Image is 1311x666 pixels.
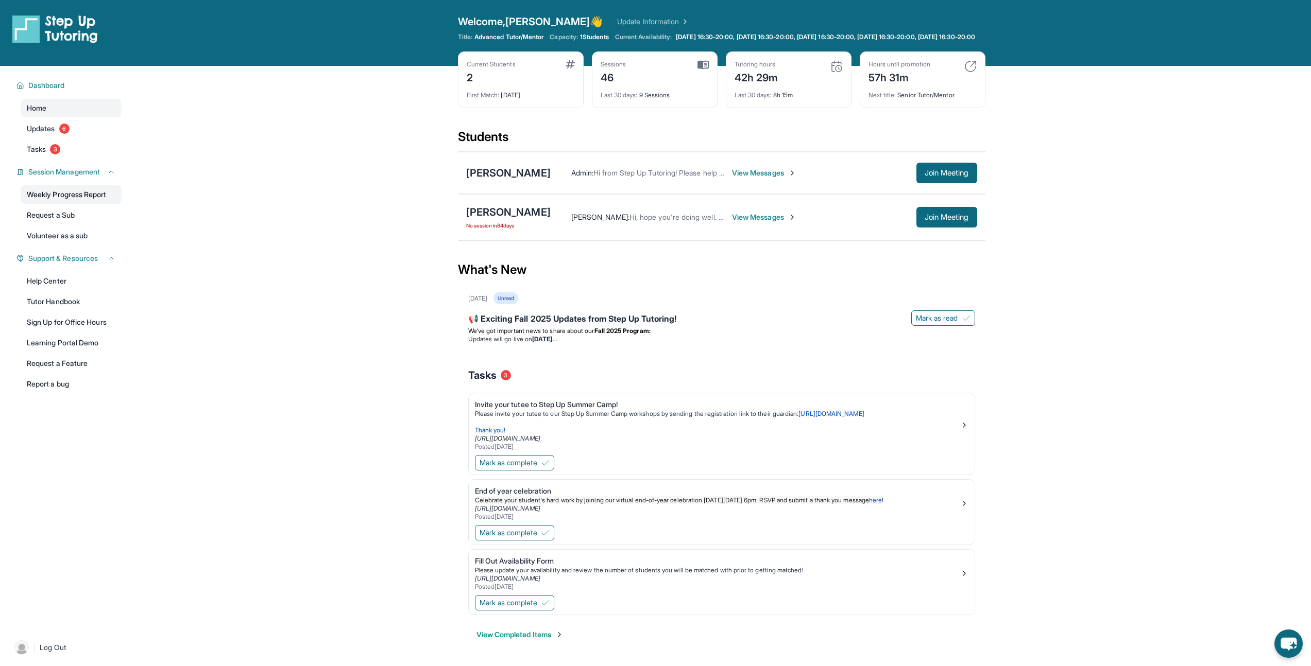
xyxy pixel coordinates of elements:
[28,167,100,177] span: Session Management
[916,313,958,323] span: Mark as read
[458,14,603,29] span: Welcome, [PERSON_NAME] 👋
[480,598,537,608] span: Mark as complete
[798,410,864,417] a: [URL][DOMAIN_NAME]
[601,68,626,85] div: 46
[458,129,985,151] div: Students
[580,33,609,41] span: 1 Students
[475,455,554,470] button: Mark as complete
[925,170,969,176] span: Join Meeting
[493,292,518,304] div: Unread
[676,33,975,41] span: [DATE] 16:30-20:00, [DATE] 16:30-20:00, [DATE] 16:30-20:00, [DATE] 16:30-20:00, [DATE] 16:30-20:00
[21,206,122,224] a: Request a Sub
[475,574,540,582] a: [URL][DOMAIN_NAME]
[475,426,506,434] span: Thank you!
[12,14,98,43] img: logo
[962,314,971,322] img: Mark as read
[629,213,964,221] span: Hi, hope you're doing well. Has school started? If so, does [PERSON_NAME] want to continue tutoring?
[869,68,930,85] div: 57h 31m
[679,16,689,27] img: Chevron Right
[466,221,551,230] span: No session in 84 days
[674,33,977,41] a: [DATE] 16:30-20:00, [DATE] 16:30-20:00, [DATE] 16:30-20:00, [DATE] 16:30-20:00, [DATE] 16:30-20:00
[469,393,975,453] a: Invite your tutee to Step Up Summer Camp!Please invite your tutee to our Step Up Summer Camp work...
[571,213,629,221] span: [PERSON_NAME] :
[21,99,122,117] a: Home
[788,213,796,221] img: Chevron-Right
[475,513,960,521] div: Posted [DATE]
[788,169,796,177] img: Chevron-Right
[59,124,70,134] span: 6
[594,327,651,335] strong: Fall 2025 Program:
[474,33,543,41] span: Advanced Tutor/Mentor
[475,486,960,496] div: End of year celebration
[601,60,626,68] div: Sessions
[468,312,975,327] div: 📢 Exciting Fall 2025 Updates from Step Up Tutoring!
[964,60,977,73] img: card
[501,370,511,380] span: 3
[475,399,960,410] div: Invite your tutee to Step Up Summer Camp!
[541,529,550,537] img: Mark as complete
[475,496,960,504] p: !
[24,167,115,177] button: Session Management
[475,583,960,591] div: Posted [DATE]
[21,119,122,138] a: Updates6
[21,334,122,352] a: Learning Portal Demo
[24,80,115,91] button: Dashboard
[21,292,122,311] a: Tutor Handbook
[869,91,896,99] span: Next title :
[469,550,975,593] a: Fill Out Availability FormPlease update your availability and review the number of students you w...
[466,205,551,219] div: [PERSON_NAME]
[601,85,709,99] div: 9 Sessions
[468,335,975,343] li: Updates will go live on
[601,91,638,99] span: Last 30 days :
[24,253,115,264] button: Support & Resources
[475,595,554,610] button: Mark as complete
[40,642,66,653] span: Log Out
[697,60,709,69] img: card
[27,103,46,113] span: Home
[925,214,969,220] span: Join Meeting
[27,124,55,134] span: Updates
[617,16,689,27] a: Update Information
[869,60,930,68] div: Hours until promotion
[869,85,977,99] div: Senior Tutor/Mentor
[14,640,29,655] img: user-img
[550,33,578,41] span: Capacity:
[27,144,46,154] span: Tasks
[475,556,960,566] div: Fill Out Availability Form
[21,140,122,159] a: Tasks3
[21,313,122,331] a: Sign Up for Office Hours
[566,60,575,68] img: card
[475,525,554,540] button: Mark as complete
[732,212,796,222] span: View Messages
[469,480,975,523] a: End of year celebrationCelebrate your student's hard work by joining our virtual end-of-year cele...
[475,434,540,442] a: [URL][DOMAIN_NAME]
[458,247,985,292] div: What's New
[468,368,497,382] span: Tasks
[571,168,593,177] span: Admin :
[475,410,960,418] p: Please invite your tutee to our Step Up Summer Camp workshops by sending the registration link to...
[458,33,472,41] span: Title:
[468,294,487,303] div: [DATE]
[532,335,556,343] strong: [DATE]
[830,60,843,73] img: card
[21,375,122,393] a: Report a bug
[475,443,960,451] div: Posted [DATE]
[911,310,975,326] button: Mark as read
[50,144,60,154] span: 3
[10,636,122,659] a: |Log Out
[541,599,550,607] img: Mark as complete
[21,272,122,290] a: Help Center
[916,207,977,227] button: Join Meeting
[476,629,564,640] button: View Completed Items
[735,68,778,85] div: 42h 29m
[28,253,98,264] span: Support & Resources
[21,354,122,373] a: Request a Feature
[467,68,516,85] div: 2
[475,566,960,574] div: Please update your availability and review the number of students you will be matched with prior ...
[33,641,36,654] span: |
[467,91,500,99] span: First Match :
[21,185,122,204] a: Weekly Progress Report
[467,60,516,68] div: Current Students
[735,91,772,99] span: Last 30 days :
[732,168,796,178] span: View Messages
